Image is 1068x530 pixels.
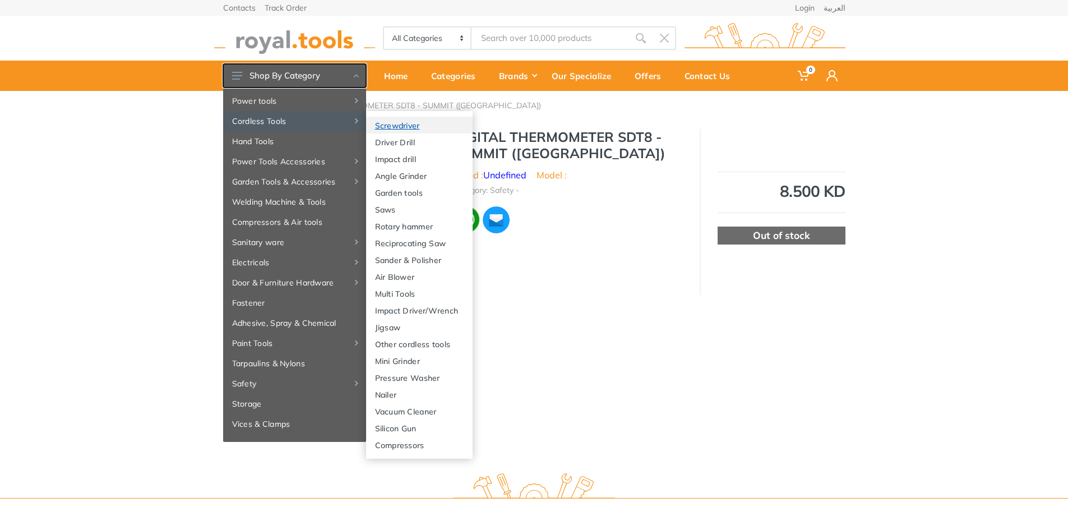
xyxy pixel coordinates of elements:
[366,420,473,436] a: Silicon Gun
[223,273,366,293] a: Door & Furniture Hardware
[366,403,473,420] a: Vacuum Cleaner
[627,61,677,91] a: Offers
[366,319,473,335] a: Jigsaw
[366,369,473,386] a: Pressure Washer
[718,227,845,245] div: Out of stock
[453,185,519,196] li: Category: Safety -
[223,100,845,111] nav: breadcrumb
[223,4,256,12] a: Contacts
[223,111,366,131] a: Cordless Tools
[223,172,366,192] a: Garden Tools & Accessories
[214,23,375,54] img: royal.tools Logo
[223,212,366,232] a: Compressors & Air tools
[376,64,423,87] div: Home
[366,234,473,251] a: Reciprocating Saw
[223,232,366,252] a: Sanitary ware
[223,414,366,434] a: Vices & Clamps
[824,4,845,12] a: العربية
[366,251,473,268] a: Sander & Polisher
[454,473,614,504] img: royal.tools Logo
[223,313,366,333] a: Adhesive, Spray & Chemical
[423,61,491,91] a: Categories
[366,167,473,184] a: Angle Grinder
[223,131,366,151] a: Hand Tools
[544,64,627,87] div: Our Specialize
[795,4,815,12] a: Login
[366,133,473,150] a: Driver Drill
[483,169,526,181] a: Undefined
[223,293,366,313] a: Fastener
[302,100,558,111] li: DIGITAL THERMOMETER SDT8 - SUMMIT ([GEOGRAPHIC_DATA])
[544,61,627,91] a: Our Specialize
[482,205,511,234] img: ma.webp
[223,252,366,273] a: Electricals
[223,64,366,87] button: Shop By Category
[366,184,473,201] a: Garden tools
[366,302,473,319] a: Impact Driver/Wrench
[812,135,845,163] img: Undefined
[366,436,473,453] a: Compressors
[366,268,473,285] a: Air Blower
[806,66,815,74] span: 0
[366,352,473,369] a: Mini Grinder
[677,64,746,87] div: Contact Us
[718,183,845,199] div: 8.500 KD
[223,91,366,111] a: Power tools
[366,201,473,218] a: Saws
[223,151,366,172] a: Power Tools Accessories
[491,64,544,87] div: Brands
[423,64,491,87] div: Categories
[537,168,567,182] li: Model :
[790,61,819,91] a: 0
[677,61,746,91] a: Contact Us
[366,218,473,234] a: Rotary hammer
[453,129,683,162] h1: DIGITAL THERMOMETER SDT8 - SUMMIT ([GEOGRAPHIC_DATA])
[223,333,366,353] a: Paint Tools
[366,117,473,133] a: Screwdriver
[376,61,423,91] a: Home
[384,27,472,49] select: Category
[223,394,366,414] a: Storage
[453,168,526,182] li: Brand :
[223,353,366,374] a: Tarpaulins & Nylons
[366,285,473,302] a: Multi Tools
[685,23,845,54] img: royal.tools Logo
[366,386,473,403] a: Nailer
[471,26,628,50] input: Site search
[223,374,366,394] a: Safety
[366,335,473,352] a: Other cordless tools
[627,64,677,87] div: Offers
[223,192,366,212] a: Welding Machine & Tools
[265,4,307,12] a: Track Order
[366,150,473,167] a: Impact drill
